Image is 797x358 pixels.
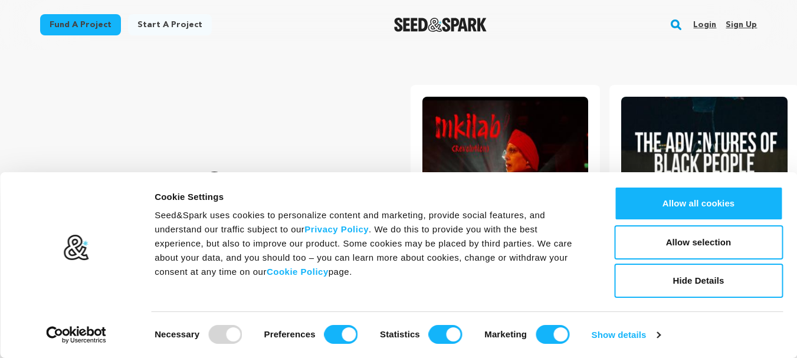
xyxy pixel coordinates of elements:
a: Login [693,15,716,34]
button: Allow all cookies [614,186,783,221]
p: Crowdfunding that . [85,168,363,310]
button: Allow selection [614,225,783,260]
strong: Statistics [380,329,420,339]
img: The Adventures of Black People image [621,97,788,210]
a: Sign up [726,15,757,34]
img: Seed&Spark Logo Dark Mode [394,18,487,32]
a: Fund a project [40,14,121,35]
a: Cookie Policy [267,267,329,277]
strong: Marketing [484,329,527,339]
strong: Preferences [264,329,316,339]
a: Start a project [128,14,212,35]
strong: Necessary [155,329,199,339]
a: Show details [592,326,660,344]
img: logo [63,234,90,261]
button: Hide Details [614,264,783,298]
div: Cookie Settings [155,190,588,204]
img: Inkilab image [422,97,589,210]
a: Privacy Policy [304,224,369,234]
a: Seed&Spark Homepage [394,18,487,32]
a: Usercentrics Cookiebot - opens in a new window [25,326,128,344]
div: Seed&Spark uses cookies to personalize content and marketing, provide social features, and unders... [155,208,588,279]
